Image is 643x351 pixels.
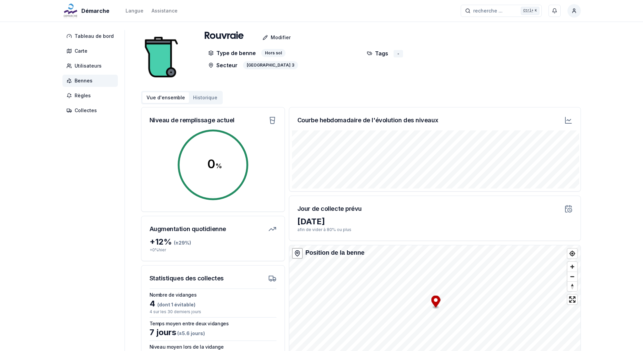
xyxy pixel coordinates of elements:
[62,60,120,72] a: Utilisateurs
[567,262,577,272] button: Zoom in
[567,272,577,281] button: Zoom out
[567,249,577,258] button: Find my location
[394,50,403,57] div: -
[150,236,276,247] div: + 12 %
[244,31,296,44] a: Modifier
[461,5,542,17] button: recherche ...Ctrl+K
[150,298,276,309] div: 4
[305,248,365,257] div: Position de la benne
[150,247,276,253] p: + 0 % hier
[261,49,286,57] div: Hors sol
[150,116,235,125] h3: Niveau de remplissage actuel
[174,240,191,246] span: (± 29 %)
[75,92,91,99] span: Règles
[62,104,120,117] a: Collectes
[297,227,572,232] p: afin de vider à 80% ou plus
[62,7,112,15] a: Démarche
[297,204,362,214] h3: Jour de collecte prévu
[150,344,276,350] h3: Niveau moyen lors de la vidange
[62,75,120,87] a: Bennes
[176,330,205,336] span: (± 5.6 jours )
[208,49,256,57] p: Type de benne
[208,61,238,69] p: Secteur
[150,224,226,234] h3: Augmentation quotidienne
[567,281,577,291] button: Reset bearing to north
[150,320,276,327] h3: Temps moyen entre deux vidanges
[75,62,102,69] span: Utilisateurs
[271,34,291,41] p: Modifier
[150,292,276,298] h3: Nombre de vidanges
[126,7,143,15] button: Langue
[297,116,438,125] h3: Courbe hebdomadaire de l'évolution des niveaux
[431,296,440,309] div: Map marker
[75,33,114,40] span: Tableau de bord
[141,30,182,84] img: bin Image
[152,7,178,15] a: Assistance
[62,90,120,102] a: Règles
[567,282,577,291] span: Reset bearing to north
[204,30,244,42] h1: Rouvraie
[567,295,577,304] button: Enter fullscreen
[243,61,298,69] div: [GEOGRAPHIC_DATA] 3
[473,7,503,14] span: recherche ...
[189,92,221,103] button: Historique
[75,107,97,114] span: Collectes
[81,7,109,15] span: Démarche
[62,30,120,42] a: Tableau de bord
[150,309,276,315] p: 4 sur les 30 derniers jours
[62,45,120,57] a: Carte
[150,327,276,338] div: 7 jours
[75,77,92,84] span: Bennes
[155,302,195,307] span: (dont 1 évitable)
[126,7,143,14] div: Langue
[75,48,87,54] span: Carte
[367,49,388,57] p: Tags
[142,92,189,103] button: Vue d'ensemble
[150,274,224,283] h3: Statistiques des collectes
[62,3,79,19] img: Démarche Logo
[297,216,572,227] div: [DATE]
